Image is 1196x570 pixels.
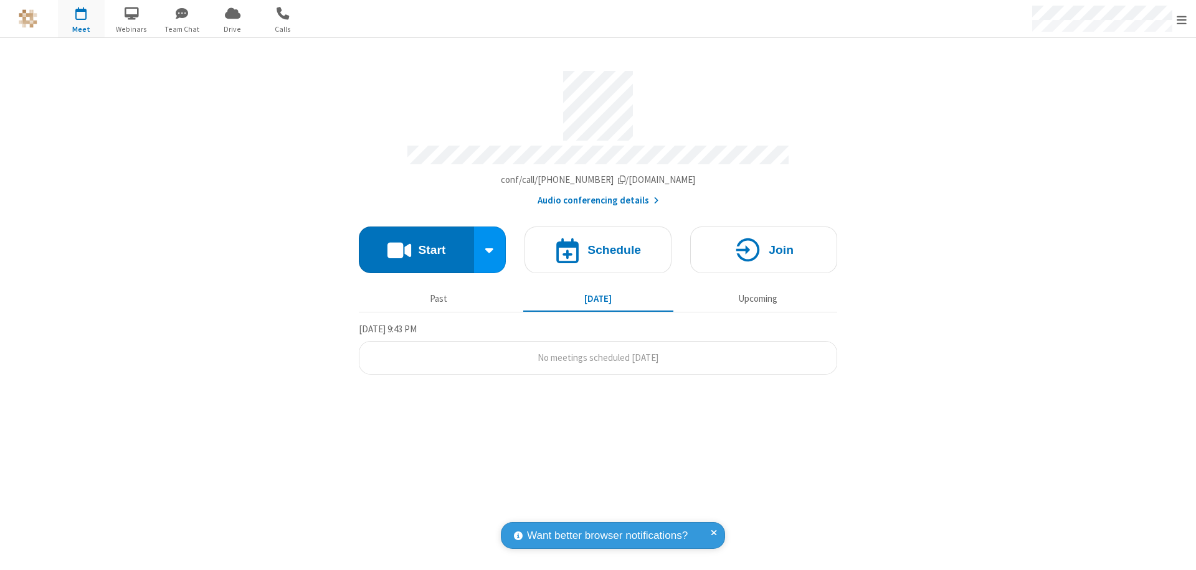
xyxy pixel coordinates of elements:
[587,244,641,256] h4: Schedule
[159,24,206,35] span: Team Chat
[769,244,794,256] h4: Join
[359,227,474,273] button: Start
[209,24,256,35] span: Drive
[359,322,837,375] section: Today's Meetings
[359,323,417,335] span: [DATE] 9:43 PM
[364,287,514,311] button: Past
[538,194,659,208] button: Audio conferencing details
[527,528,688,544] span: Want better browser notifications?
[108,24,155,35] span: Webinars
[359,62,837,208] section: Account details
[58,24,105,35] span: Meet
[19,9,37,28] img: QA Selenium DO NOT DELETE OR CHANGE
[501,174,696,185] span: Copy my meeting room link
[501,173,696,187] button: Copy my meeting room linkCopy my meeting room link
[523,287,673,311] button: [DATE]
[690,227,837,273] button: Join
[683,287,833,311] button: Upcoming
[524,227,672,273] button: Schedule
[260,24,306,35] span: Calls
[474,227,506,273] div: Start conference options
[418,244,445,256] h4: Start
[538,352,658,363] span: No meetings scheduled [DATE]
